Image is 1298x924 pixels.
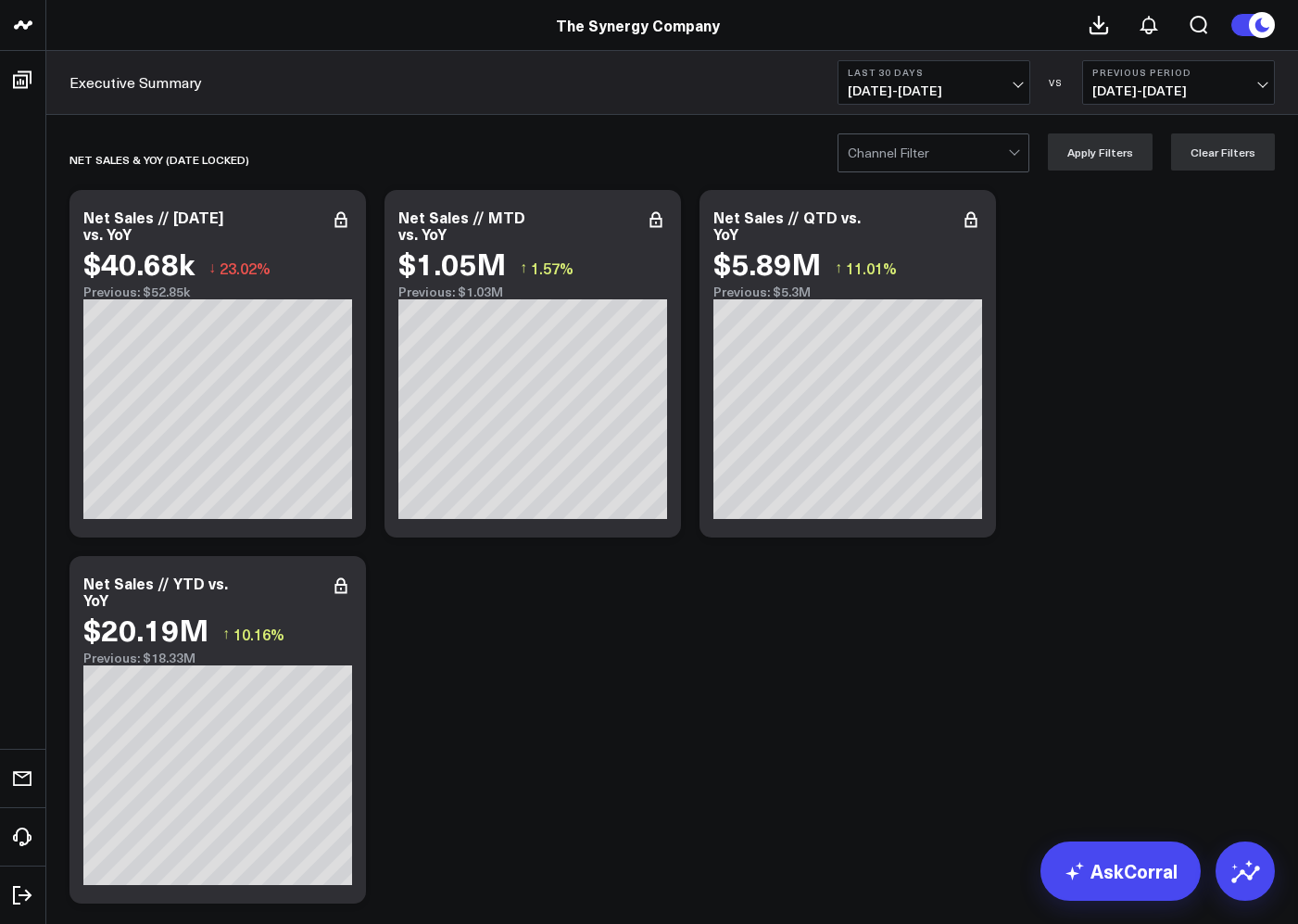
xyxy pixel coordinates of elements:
[556,15,720,35] a: The Synergy Company
[846,258,897,278] span: 11.01%
[1092,67,1265,78] b: Previous Period
[398,285,667,299] div: Previous: $1.03M
[713,247,821,280] div: $5.89M
[208,256,216,280] span: ↓
[83,247,195,280] div: $40.68k
[848,67,1020,78] b: Last 30 Days
[713,207,861,244] div: Net Sales // QTD vs. YoY
[1040,77,1073,88] div: VS
[531,258,573,278] span: 1.57%
[83,207,223,244] div: Net Sales // [DATE] vs. YoY
[1171,133,1275,171] button: Clear Filters
[713,285,982,299] div: Previous: $5.3M
[1082,60,1275,105] button: Previous Period[DATE]-[DATE]
[69,138,249,181] div: net sales & yoy (date locked)
[1092,83,1265,98] span: [DATE] - [DATE]
[1048,133,1153,171] button: Apply Filters
[838,60,1030,105] button: Last 30 Days[DATE]-[DATE]
[398,207,525,244] div: Net Sales // MTD vs. YoY
[83,613,208,646] div: $20.19M
[835,256,842,280] span: ↑
[848,83,1020,98] span: [DATE] - [DATE]
[222,622,230,646] span: ↑
[220,258,271,278] span: 23.02%
[520,256,527,280] span: ↑
[1040,842,1201,901] a: AskCorral
[398,247,506,280] div: $1.05M
[83,573,228,610] div: Net Sales // YTD vs. YoY
[83,651,352,665] div: Previous: $18.33M
[83,285,352,299] div: Previous: $52.85k
[233,624,284,644] span: 10.16%
[69,72,202,93] a: Executive Summary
